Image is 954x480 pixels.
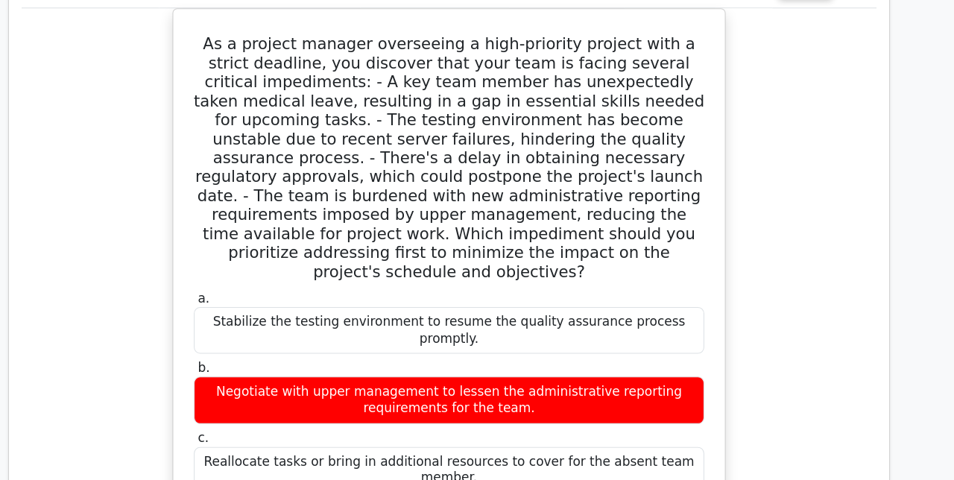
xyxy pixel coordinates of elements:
span: c. [240,406,250,420]
h5: As a project manager overseeing a high-priority project with a strict deadline, you discover that... [235,33,719,265]
span: a. [240,274,251,288]
div: Stabilize the testing environment to resume the quality assurance process promptly. [236,290,718,335]
span: b. [240,340,251,354]
div: Negotiate with upper management to lessen the administrative reporting requirements for the team. [236,356,718,400]
div: Reallocate tasks or bring in additional resources to cover for the absent team member. [236,422,718,467]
